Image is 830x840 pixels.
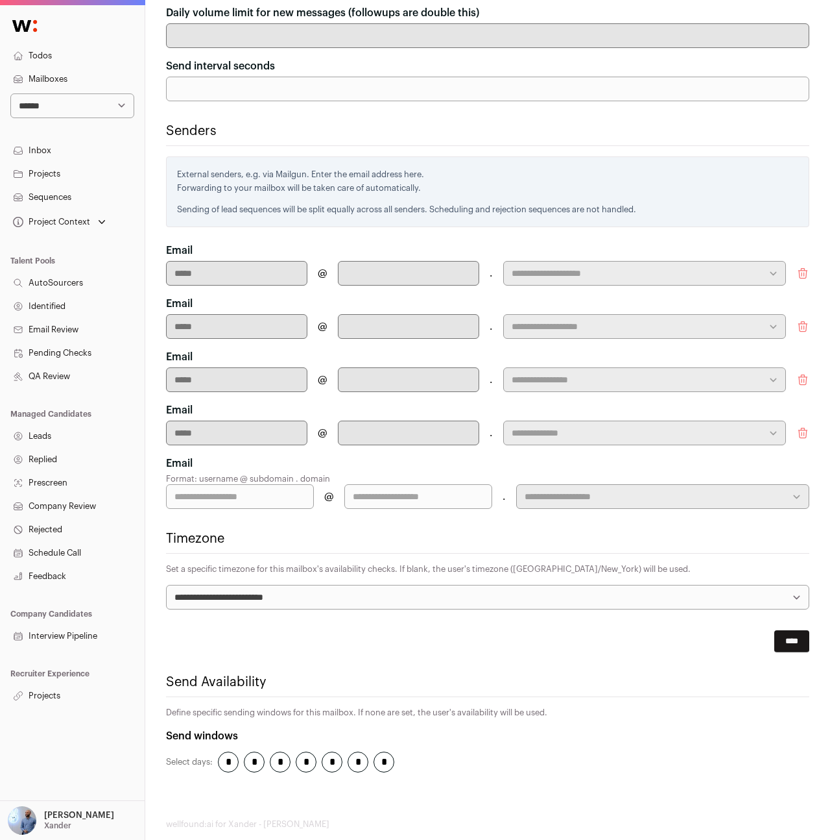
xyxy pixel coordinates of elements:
span: . [490,266,493,281]
span: @ [318,425,327,441]
p: External senders, e.g. via Mailgun. Enter the email address here. [177,167,798,181]
h2: Senders [166,122,809,140]
div: Project Context [10,217,90,227]
img: Wellfound [5,13,44,39]
label: Daily volume limit for new messages (followups are double this) [166,5,479,21]
button: Open dropdown [10,213,108,231]
p: Sending of lead sequences will be split equally across all senders. Scheduling and rejection sequ... [177,203,798,216]
span: . [490,319,493,334]
label: Email [166,349,193,365]
span: . [503,489,506,504]
p: [PERSON_NAME] [44,810,114,821]
p: Forwarding to your mailbox will be taken care of automatically. [177,181,798,195]
p: Define specific sending windows for this mailbox. If none are set, the user's availability will b... [166,708,809,718]
label: Send interval seconds [166,58,275,74]
span: @ [324,489,334,504]
label: Email [166,402,193,418]
span: @ [318,266,327,281]
h2: Timezone [166,530,809,548]
p: Format: username @ subdomain . domain [166,474,809,484]
p: Set a specific timezone for this mailbox's availability checks. If blank, the user's timezone ([G... [166,564,809,574]
label: Email [166,243,193,258]
span: @ [318,319,327,334]
img: 97332-medium_jpg [8,806,36,835]
label: Email [166,456,193,471]
p: Select days: [166,757,213,767]
label: Email [166,296,193,312]
button: Open dropdown [5,806,117,835]
footer: wellfound:ai for Xander - [PERSON_NAME] [166,819,809,830]
div: Send windows [166,728,809,744]
span: . [490,372,493,388]
span: . [490,425,493,441]
h2: Send Availability [166,673,809,691]
span: @ [318,372,327,388]
p: Xander [44,821,71,831]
